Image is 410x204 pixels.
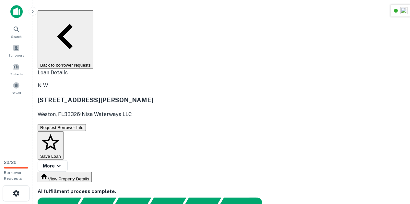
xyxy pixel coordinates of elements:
[4,170,22,181] span: Borrower Requests
[38,70,68,76] span: Loan Details
[2,60,30,78] a: Contacts
[10,5,23,18] img: capitalize-icon.png
[2,23,30,40] a: Search
[2,42,30,59] a: Borrowers
[378,152,410,183] iframe: Chat Widget
[38,172,92,182] button: View Property Details
[12,90,21,95] span: Saved
[38,124,86,131] button: Request Borrower Info
[38,188,405,195] h6: AI fulfillment process complete.
[8,53,24,58] span: Borrowers
[10,71,23,77] span: Contacts
[2,79,30,97] a: Saved
[38,95,405,104] h3: [STREET_ADDRESS][PERSON_NAME]
[38,82,405,90] p: N W
[11,34,22,39] span: Search
[38,10,93,69] button: Back to borrower requests
[82,111,132,117] a: Nisa Waterways LLC
[38,111,405,118] p: Weston, FL33326 •
[38,131,64,160] button: Save Loan
[4,160,17,165] span: 20 / 20
[38,160,68,172] button: More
